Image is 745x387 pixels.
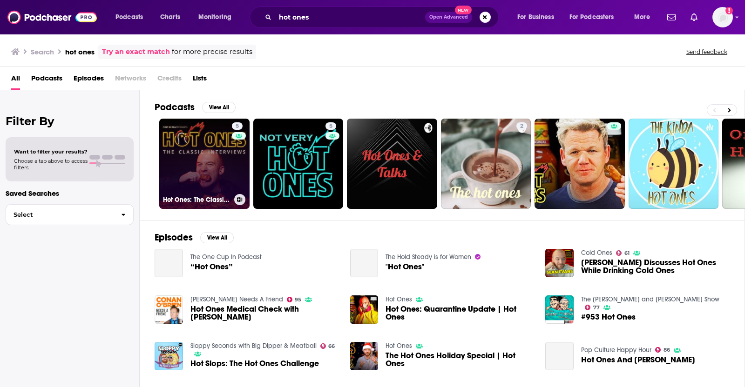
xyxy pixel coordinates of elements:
[190,263,233,271] a: “Hot Ones”
[516,122,527,130] a: 2
[14,148,88,155] span: Want to filter your results?
[190,295,283,303] a: Conan O’Brien Needs A Friend
[115,71,146,90] span: Networks
[350,249,379,277] a: "Hot Ones"
[11,71,20,90] a: All
[386,342,412,350] a: Hot Ones
[190,253,262,261] a: The One Cup In Podcast
[569,11,614,24] span: For Podcasters
[350,342,379,370] img: The Hot Ones Holiday Special | Hot Ones
[712,7,733,27] span: Logged in as evankrask
[581,259,730,274] a: Sean Evans Discusses Hot Ones While Drinking Cold Ones
[155,342,183,370] img: Hot Slops: The Hot Ones Challenge
[687,9,701,25] a: Show notifications dropdown
[545,295,574,324] img: #953 Hot Ones
[190,360,319,367] a: Hot Slops: The Hot Ones Challenge
[6,189,134,198] p: Saved Searches
[386,352,534,367] a: The Hot Ones Holiday Special | Hot Ones
[275,10,425,25] input: Search podcasts, credits, & more...
[295,298,301,302] span: 95
[581,259,730,274] span: [PERSON_NAME] Discusses Hot Ones While Drinking Cold Ones
[172,47,252,57] span: for more precise results
[624,251,630,255] span: 61
[655,347,670,353] a: 86
[386,295,412,303] a: Hot Ones
[511,10,566,25] button: open menu
[154,10,186,25] a: Charts
[190,305,339,321] a: Hot Ones Medical Check with Dr. Arroyo
[581,356,695,364] a: Hot Ones And Conan O'Brien
[350,295,379,324] img: Hot Ones: Quarantine Update | Hot Ones
[74,71,104,90] a: Episodes
[581,295,719,303] a: The Adam and Dr. Drew Show
[520,122,523,131] span: 2
[329,122,332,131] span: 5
[155,295,183,324] img: Hot Ones Medical Check with Dr. Arroyo
[585,305,600,310] a: 77
[65,47,95,56] h3: hot ones
[616,250,630,256] a: 61
[155,232,193,243] h2: Episodes
[232,122,243,130] a: 5
[593,306,600,310] span: 77
[115,11,143,24] span: Podcasts
[664,9,679,25] a: Show notifications dropdown
[455,6,472,14] span: New
[190,305,339,321] span: Hot Ones Medical Check with [PERSON_NAME]
[325,122,336,130] a: 5
[7,8,97,26] img: Podchaser - Follow, Share and Rate Podcasts
[155,249,183,277] a: “Hot Ones”
[287,297,302,302] a: 95
[200,232,234,243] button: View All
[155,101,195,113] h2: Podcasts
[634,11,650,24] span: More
[109,10,155,25] button: open menu
[386,305,534,321] a: Hot Ones: Quarantine Update | Hot Ones
[163,196,230,204] h3: Hot Ones: The Classic Interviews
[581,346,651,354] a: Pop Culture Happy Hour
[712,7,733,27] button: Show profile menu
[545,249,574,277] img: Sean Evans Discusses Hot Ones While Drinking Cold Ones
[160,11,180,24] span: Charts
[155,101,236,113] a: PodcastsView All
[545,342,574,370] a: Hot Ones And Conan O'Brien
[31,47,54,56] h3: Search
[155,232,234,243] a: EpisodesView All
[198,11,231,24] span: Monitoring
[441,119,531,209] a: 2
[253,119,344,209] a: 5
[258,7,508,28] div: Search podcasts, credits, & more...
[429,15,468,20] span: Open Advanced
[684,48,730,56] button: Send feedback
[386,263,424,271] a: "Hot Ones"
[517,11,554,24] span: For Business
[193,71,207,90] a: Lists
[157,71,182,90] span: Credits
[628,10,662,25] button: open menu
[31,71,62,90] a: Podcasts
[202,102,236,113] button: View All
[159,119,250,209] a: 5Hot Ones: The Classic Interviews
[236,122,239,131] span: 5
[328,344,335,348] span: 66
[102,47,170,57] a: Try an exact match
[581,313,636,321] a: #953 Hot Ones
[581,249,612,257] a: Cold Ones
[581,356,695,364] span: Hot Ones And [PERSON_NAME]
